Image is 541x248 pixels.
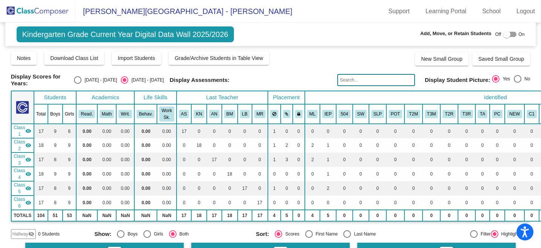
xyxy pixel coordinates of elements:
td: 0.00 [76,181,97,196]
span: Off [495,31,501,38]
td: 0 [222,196,238,210]
button: T3M [425,110,438,118]
td: 17 [34,124,48,138]
span: Display Scores for Years: [11,73,69,87]
td: 0 [423,152,441,167]
button: Work Sk. [159,106,174,122]
span: Download Class List [50,55,98,61]
th: Keep away students [268,104,281,124]
td: 9 [48,124,63,138]
td: 0 [222,181,238,196]
a: Support [383,5,416,17]
td: 0 [505,152,524,167]
span: Display Student Picture: [425,77,490,83]
td: 0 [353,138,369,152]
td: 0 [252,152,268,167]
td: Molly Russell - No Class Name [11,196,34,210]
td: 0 [238,138,252,152]
td: 0.00 [97,138,116,152]
th: Molly Russell [252,104,268,124]
td: 0 [386,181,404,196]
button: Math [100,110,114,118]
td: 0.00 [76,196,97,210]
td: 0 [238,167,252,181]
td: 8 [48,181,63,196]
td: 0 [386,124,404,138]
td: 17 [252,196,268,210]
td: NaN [134,210,157,221]
span: New Small Group [421,56,463,62]
td: 0 [404,167,423,181]
a: Learning Portal [420,5,473,17]
td: 8 [48,152,63,167]
td: 17 [238,181,252,196]
td: 0 [177,181,192,196]
td: 0 [423,181,441,196]
td: NaN [116,210,134,221]
td: 0 [238,124,252,138]
td: 0 [524,167,539,181]
td: 0 [458,124,475,138]
td: 0.00 [116,167,134,181]
button: TA [478,110,487,118]
button: LB [240,110,250,118]
td: 0 [353,124,369,138]
td: 0 [305,124,320,138]
td: 0.00 [134,181,157,196]
button: SLP [371,110,384,118]
td: 0 [404,124,423,138]
span: On [518,31,524,38]
td: 0 [191,124,206,138]
td: 0 [293,181,305,196]
td: 0 [369,138,386,152]
td: 0.00 [76,167,97,181]
td: 0 [386,138,404,152]
td: 0 [458,167,475,181]
td: 0.00 [157,181,176,196]
span: [PERSON_NAME][GEOGRAPHIC_DATA] - [PERSON_NAME] [75,5,292,17]
button: NEW [507,110,522,118]
td: 18 [222,167,238,181]
div: [DATE] - [DATE] [81,77,117,83]
mat-icon: visibility [25,200,31,206]
td: 1 [320,152,336,167]
td: 0 [293,196,305,210]
td: 0 [524,138,539,152]
td: 1 [268,152,281,167]
td: 0 [207,196,222,210]
td: 0 [336,167,353,181]
td: 17 [207,152,222,167]
th: T2 Math Intervention [404,104,423,124]
th: Karen Nordman [191,104,206,124]
td: 0 [293,124,305,138]
th: Total [34,104,48,124]
td: 18 [191,138,206,152]
td: 0 [207,167,222,181]
button: T2M [407,110,420,118]
td: 0 [490,167,505,181]
button: T3R [460,110,473,118]
td: 53 [63,210,77,221]
td: 1 [268,138,281,152]
th: Keep with teacher [293,104,305,124]
td: 0 [177,138,192,152]
span: Class 4 [14,167,25,181]
td: 0.00 [134,124,157,138]
th: 504 Plan [336,104,353,124]
td: 2 [320,181,336,196]
td: 0 [386,196,404,210]
td: 0 [524,124,539,138]
div: [DATE] - [DATE] [128,77,164,83]
button: IEP [322,110,334,118]
button: PC [492,110,503,118]
td: 0 [369,181,386,196]
th: Speech [369,104,386,124]
td: 0 [440,196,458,210]
td: 0 [252,138,268,152]
td: 0 [191,167,206,181]
td: 9 [48,138,63,152]
td: 0 [423,138,441,152]
td: 0 [320,196,336,210]
td: 0 [252,167,268,181]
td: 0 [353,181,369,196]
